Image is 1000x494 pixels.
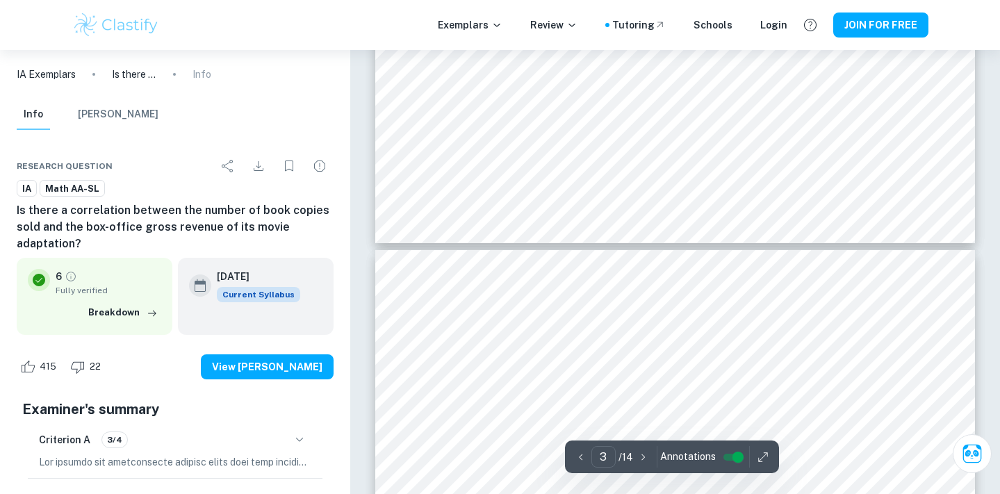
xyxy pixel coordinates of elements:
[56,269,62,284] p: 6
[694,17,732,33] a: Schools
[72,11,161,39] img: Clastify logo
[40,182,104,196] span: Math AA-SL
[40,180,105,197] a: Math AA-SL
[192,67,211,82] p: Info
[217,287,300,302] span: Current Syllabus
[17,67,76,82] a: IA Exemplars
[17,356,64,378] div: Like
[201,354,334,379] button: View [PERSON_NAME]
[102,434,127,446] span: 3/4
[17,202,334,252] h6: Is there a correlation between the number of book copies sold and the box-office gross revenue of...
[32,360,64,374] span: 415
[17,182,36,196] span: IA
[953,434,992,473] button: Ask Clai
[798,13,822,37] button: Help and Feedback
[112,67,156,82] p: Is there a correlation between the number of book copies sold and the box-office gross revenue of...
[760,17,787,33] a: Login
[22,399,328,420] h5: Examiner's summary
[245,152,272,180] div: Download
[660,450,716,464] span: Annotations
[39,432,90,447] h6: Criterion A
[82,360,108,374] span: 22
[39,454,311,470] p: Lor ipsumdo sit ametconsecte adipisc elits doei temp incididu, utlaboree do magnaaliquae, admi ve...
[17,160,113,172] span: Research question
[618,450,633,465] p: / 14
[17,180,37,197] a: IA
[65,270,77,283] a: Grade fully verified
[612,17,666,33] a: Tutoring
[217,287,300,302] div: This exemplar is based on the current syllabus. Feel free to refer to it for inspiration/ideas wh...
[833,13,928,38] button: JOIN FOR FREE
[85,302,161,323] button: Breakdown
[56,284,161,297] span: Fully verified
[67,356,108,378] div: Dislike
[217,269,289,284] h6: [DATE]
[438,17,502,33] p: Exemplars
[17,99,50,130] button: Info
[306,152,334,180] div: Report issue
[530,17,577,33] p: Review
[275,152,303,180] div: Bookmark
[78,99,158,130] button: [PERSON_NAME]
[214,152,242,180] div: Share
